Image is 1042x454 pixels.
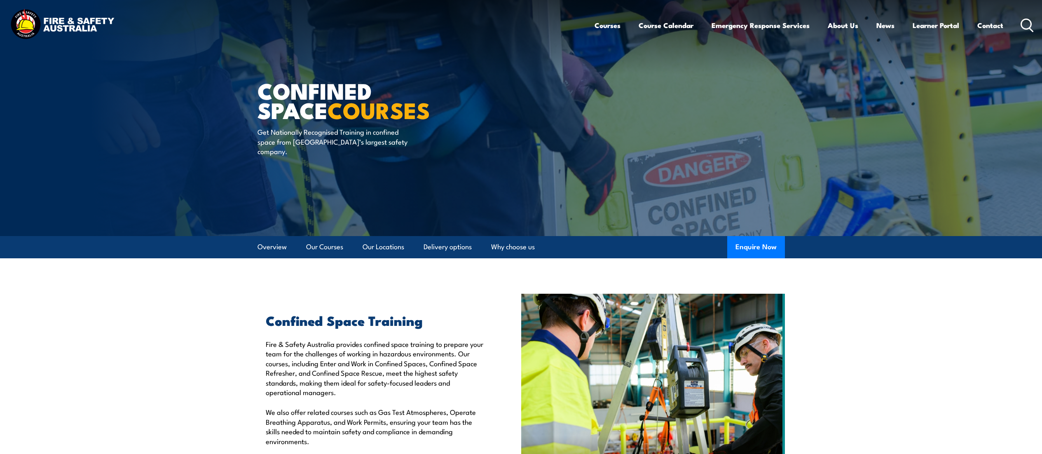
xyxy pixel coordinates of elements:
a: Delivery options [424,236,472,258]
a: Learner Portal [913,14,959,36]
a: News [876,14,894,36]
strong: COURSES [328,92,430,126]
a: Course Calendar [639,14,693,36]
a: Courses [595,14,621,36]
a: Contact [977,14,1003,36]
a: Why choose us [491,236,535,258]
a: Our Locations [363,236,404,258]
a: Our Courses [306,236,343,258]
p: Get Nationally Recognised Training in confined space from [GEOGRAPHIC_DATA]’s largest safety comp... [258,127,408,156]
p: We also offer related courses such as Gas Test Atmospheres, Operate Breathing Apparatus, and Work... [266,407,483,446]
p: Fire & Safety Australia provides confined space training to prepare your team for the challenges ... [266,339,483,397]
h1: Confined Space [258,81,461,119]
a: About Us [828,14,858,36]
a: Overview [258,236,287,258]
h2: Confined Space Training [266,314,483,326]
a: Emergency Response Services [712,14,810,36]
button: Enquire Now [727,236,785,258]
